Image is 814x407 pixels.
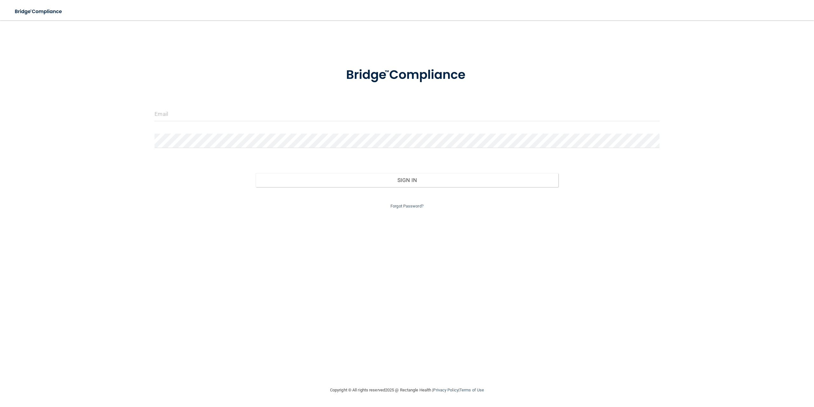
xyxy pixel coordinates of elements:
[256,173,558,187] button: Sign In
[433,388,458,392] a: Privacy Policy
[291,380,523,400] div: Copyright © All rights reserved 2025 @ Rectangle Health | |
[10,5,68,18] img: bridge_compliance_login_screen.278c3ca4.svg
[333,59,481,92] img: bridge_compliance_login_screen.278c3ca4.svg
[390,204,424,208] a: Forgot Password?
[459,388,484,392] a: Terms of Use
[155,107,659,121] input: Email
